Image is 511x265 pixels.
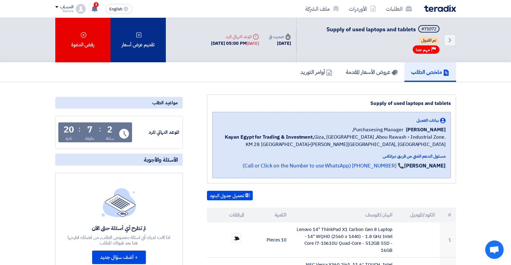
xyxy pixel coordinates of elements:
[102,188,136,217] img: empty_state_list.svg
[397,208,440,222] th: الكود/الموديل
[326,25,441,34] h5: Supply of used laptops and tablets
[55,97,183,109] div: مواعيد الطلب
[225,133,314,141] b: Kayan Egypt for Trading & Investment,
[217,153,446,159] div: مسئول الدعم الفني من فريق تيرادكس
[440,208,456,222] th: #
[211,33,259,40] div: الموعد النهائي للرد
[207,191,253,201] button: تحميل جدول البنود
[60,5,73,10] div: الحساب
[243,162,404,170] a: 📞 [PHONE_NUMBER] (Call or Click on the Number to use WhatsApp)
[411,68,449,75] h5: ملخص الطلب
[339,62,404,82] a: عروض الأسعار المقدمة
[404,62,456,82] a: ملخص الطلب
[485,240,504,259] a: Open chat
[144,156,178,163] span: الأسئلة والأجوبة
[291,208,397,222] th: البيان/الوصف
[344,2,381,16] a: الأوردرات
[87,125,92,134] div: 7
[404,162,446,170] strong: [PERSON_NAME]
[65,135,72,142] div: ثانية
[55,10,73,13] div: Rahma
[99,124,101,135] div: :
[326,25,416,33] span: Supply of used laptops and tablets
[291,222,397,258] td: Lenovo 14" ThinkPad X1 Carbon Gen 8 Laptop - 14" WQHD (2560 x 1440) - 1.8 GHz Intel Core i7-10610...
[416,47,430,53] span: مهم جدا
[106,135,115,142] div: ساعة
[300,2,344,16] a: ملف الشركة
[294,62,339,82] a: أوامر التوريد
[352,126,404,133] span: Purchasesing Manager,
[440,222,456,258] td: 1
[346,68,398,75] h5: عروض الأسعار المقدمة
[416,117,439,124] span: بيانات العميل
[67,225,171,232] div: لم تطرح أي أسئلة حتى الآن
[133,129,179,136] div: الموعد النهائي للرد
[269,40,291,47] div: [DATE]
[64,125,74,134] div: 20
[269,33,291,40] div: صدرت في
[109,7,122,11] span: English
[249,208,291,222] th: الكمية
[406,126,446,133] span: [PERSON_NAME]
[92,251,146,264] button: + أضف سؤال جديد
[107,125,112,134] div: 2
[247,40,259,47] div: [DATE]
[111,18,166,62] div: تقديم عرض أسعار
[418,37,439,44] span: تم القبول
[105,4,132,14] button: English
[85,135,95,142] div: دقيقة
[212,100,451,107] div: Supply of used laptops and tablets
[55,18,111,62] div: رفض الدعوة
[211,40,259,47] div: [DATE] 05:00 PM
[67,235,171,246] div: اذا كانت لديك أي اسئلة بخصوص الطلب, من فضلك اطرحها هنا بعد قبولك للطلب
[421,27,436,31] div: #71072
[217,133,446,148] span: Giza, [GEOGRAPHIC_DATA] ,Abou Rawash - Industrial Zone. KM 28 [GEOGRAPHIC_DATA]-[PERSON_NAME][GEO...
[249,222,291,258] td: 10 Pieces
[381,2,417,16] a: الطلبات
[76,4,86,14] img: profile_test.png
[424,5,456,12] img: Teradix logo
[78,124,80,135] div: :
[94,2,99,7] span: 3
[232,235,241,242] img: WhatsApp_Image__at__PM_1755496522522.jpeg
[300,68,332,75] h5: أوامر التوريد
[207,208,249,222] th: المرفقات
